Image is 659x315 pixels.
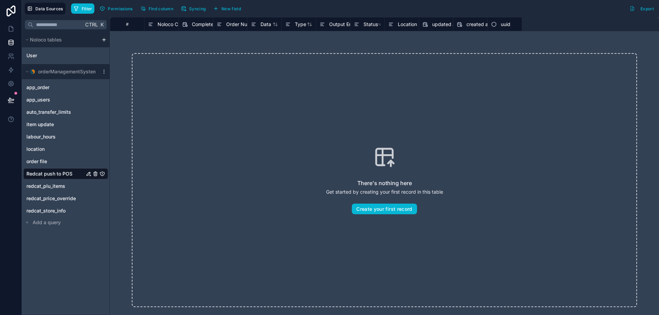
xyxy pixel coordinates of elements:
span: Syncing [189,6,206,11]
button: New field [211,3,243,14]
span: Noloco Custom Query Id [158,21,213,28]
span: Order Number [226,21,259,28]
button: Permissions [97,3,135,14]
span: Location [398,21,417,28]
span: Data Sources [35,6,63,11]
span: Permissions [108,6,132,11]
a: Syncing [178,3,211,14]
span: Status [363,21,378,28]
h2: There's nothing here [357,179,412,187]
span: Filter [82,6,92,11]
span: created at [466,21,490,28]
p: Get started by creating your first record in this table [326,189,443,195]
button: Create your first record [352,204,417,215]
button: Export [627,3,656,14]
span: Completed [192,21,217,28]
span: updated at [432,21,457,28]
span: Ctrl [84,20,99,29]
span: K [100,22,104,27]
span: uuid [501,21,510,28]
span: Output Error [329,21,357,28]
a: Permissions [97,3,138,14]
span: Data [261,21,271,28]
div: # [115,22,139,27]
span: Export [640,6,654,11]
button: Find column [138,3,176,14]
button: Filter [71,3,95,14]
span: Find column [149,6,173,11]
button: Syncing [178,3,208,14]
span: Type [295,21,306,28]
span: New field [221,6,241,11]
button: Data Sources [25,3,66,14]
